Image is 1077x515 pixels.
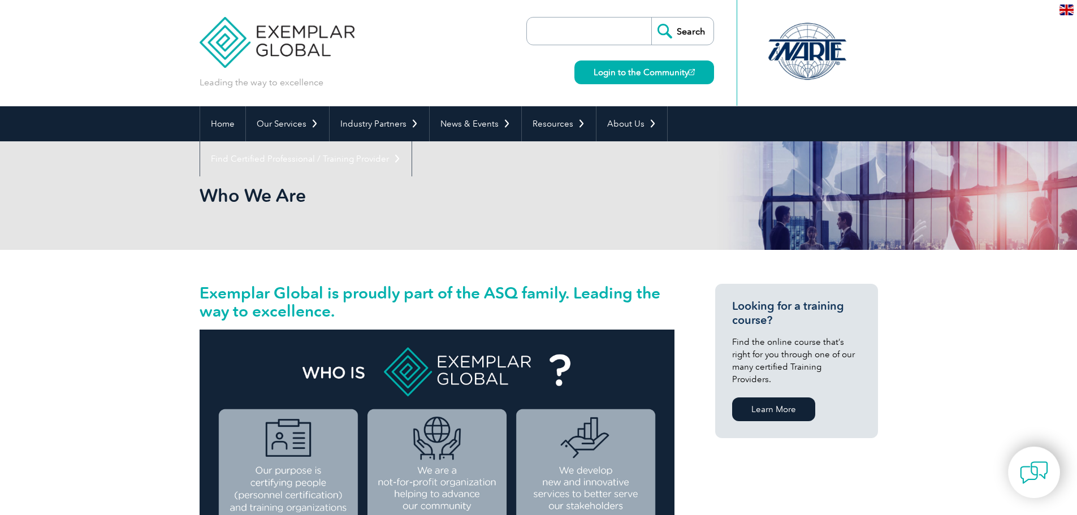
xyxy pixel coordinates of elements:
a: Industry Partners [330,106,429,141]
p: Find the online course that’s right for you through one of our many certified Training Providers. [732,336,861,386]
img: open_square.png [689,69,695,75]
a: Login to the Community [574,60,714,84]
a: Learn More [732,397,815,421]
h2: Exemplar Global is proudly part of the ASQ family. Leading the way to excellence. [200,284,674,320]
img: contact-chat.png [1020,458,1048,487]
a: About Us [596,106,667,141]
a: News & Events [430,106,521,141]
a: Our Services [246,106,329,141]
p: Leading the way to excellence [200,76,323,89]
h3: Looking for a training course? [732,299,861,327]
input: Search [651,18,713,45]
img: en [1059,5,1074,15]
h2: Who We Are [200,187,674,205]
a: Home [200,106,245,141]
a: Find Certified Professional / Training Provider [200,141,412,176]
a: Resources [522,106,596,141]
